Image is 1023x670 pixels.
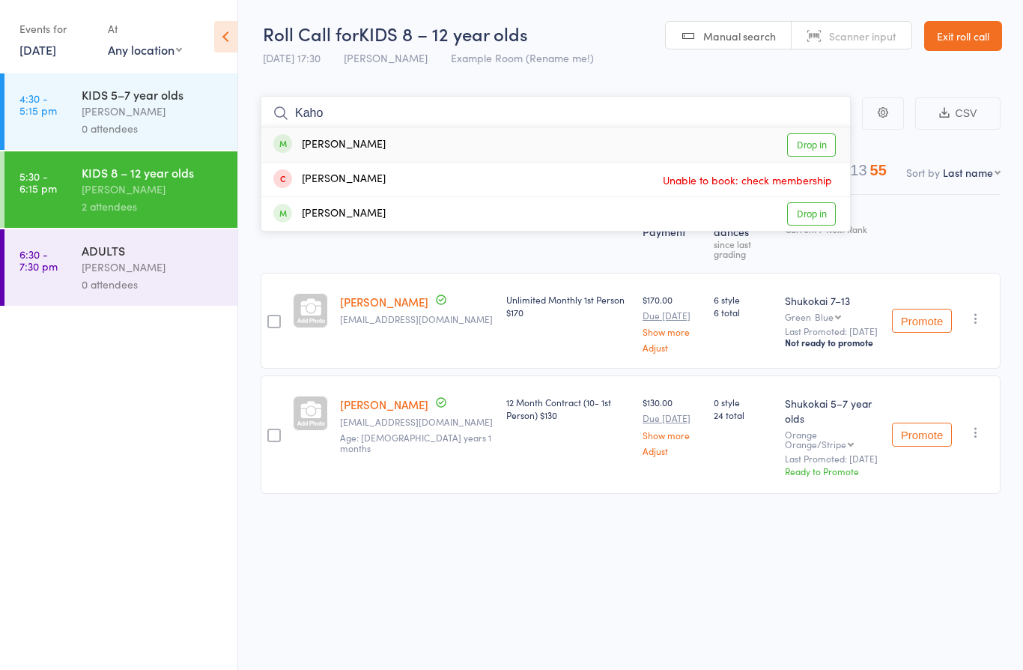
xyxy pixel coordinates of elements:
[500,202,636,266] div: Membership
[643,293,702,352] div: $170.00
[340,314,494,325] small: feilershay@gmail.com
[506,396,630,421] div: 12 Month Contract (10- 1st Person) $130
[714,239,773,259] div: since last grading
[108,41,182,58] div: Any location
[703,28,776,43] span: Manual search
[19,16,93,41] div: Events for
[915,97,1001,130] button: CSV
[261,96,851,130] input: Search by name
[4,229,237,306] a: 6:30 -7:30 pmADULTS[PERSON_NAME]0 attendees
[19,41,56,58] a: [DATE]
[82,259,225,276] div: [PERSON_NAME]
[643,327,702,336] a: Show more
[506,293,630,319] div: Unlimited Monthly 1st Person $170
[785,312,880,322] div: Green
[943,165,993,180] div: Last name
[892,423,952,447] button: Promote
[340,431,491,454] span: Age: [DEMOGRAPHIC_DATA] years 1 months
[643,430,702,440] a: Show more
[924,21,1002,51] a: Exit roll call
[892,309,952,333] button: Promote
[785,453,880,464] small: Last Promoted: [DATE]
[787,202,836,226] a: Drop in
[82,198,225,215] div: 2 attendees
[344,50,428,65] span: [PERSON_NAME]
[19,92,57,116] time: 4:30 - 5:15 pm
[4,73,237,150] a: 4:30 -5:15 pmKIDS 5–7 year olds[PERSON_NAME]0 attendees
[82,164,225,181] div: KIDS 8 – 12 year olds
[785,293,880,308] div: Shukokai 7–13
[82,242,225,259] div: ADULTS
[708,202,779,266] div: Atten­dances
[815,312,834,322] div: Blue
[785,465,880,477] div: Ready to Promote
[273,205,386,223] div: [PERSON_NAME]
[643,310,702,321] small: Due [DATE]
[273,171,386,188] div: [PERSON_NAME]
[643,446,702,456] a: Adjust
[451,50,594,65] span: Example Room (Rename me!)
[643,342,702,352] a: Adjust
[82,86,225,103] div: KIDS 5–7 year olds
[785,396,880,426] div: Shukokai 5–7 year olds
[714,396,773,408] span: 0 style
[779,202,886,266] div: Style
[785,224,880,234] div: Current / Next Rank
[714,408,773,421] span: 24 total
[359,21,528,46] span: KIDS 8 – 12 year olds
[659,169,836,191] span: Unable to book: check membership
[787,133,836,157] a: Drop in
[263,50,321,65] span: [DATE] 17:30
[785,439,846,449] div: Orange/Stripe
[829,28,896,43] span: Scanner input
[273,136,386,154] div: [PERSON_NAME]
[906,165,940,180] label: Sort by
[714,306,773,319] span: 6 total
[82,120,225,137] div: 0 attendees
[19,170,57,194] time: 5:30 - 6:15 pm
[637,202,708,266] div: Next Payment
[4,151,237,228] a: 5:30 -6:15 pmKIDS 8 – 12 year olds[PERSON_NAME]2 attendees
[870,162,887,178] div: 55
[108,16,182,41] div: At
[643,413,702,423] small: Due [DATE]
[82,276,225,293] div: 0 attendees
[340,294,428,310] a: [PERSON_NAME]
[785,336,880,348] div: Not ready to promote
[263,21,359,46] span: Roll Call for
[785,429,880,449] div: Orange
[714,293,773,306] span: 6 style
[340,417,494,427] small: ritaarodin@gmail.com
[82,103,225,120] div: [PERSON_NAME]
[82,181,225,198] div: [PERSON_NAME]
[643,396,702,455] div: $130.00
[19,248,58,272] time: 6:30 - 7:30 pm
[340,396,428,412] a: [PERSON_NAME]
[785,326,880,336] small: Last Promoted: [DATE]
